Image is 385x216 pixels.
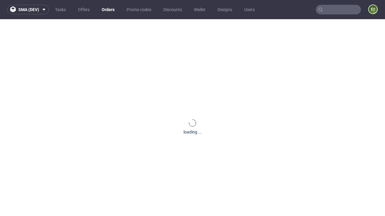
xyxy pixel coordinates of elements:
a: Orders [98,5,118,14]
a: Promo codes [123,5,155,14]
a: Users [241,5,258,14]
figcaption: e2 [369,5,377,13]
a: Designs [214,5,236,14]
span: sma (dev) [18,7,39,12]
button: sma (dev) [7,5,49,14]
div: loading ... [183,129,202,135]
a: Tasks [51,5,69,14]
a: Discounts [160,5,186,14]
a: Offers [74,5,93,14]
a: Wallet [190,5,209,14]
